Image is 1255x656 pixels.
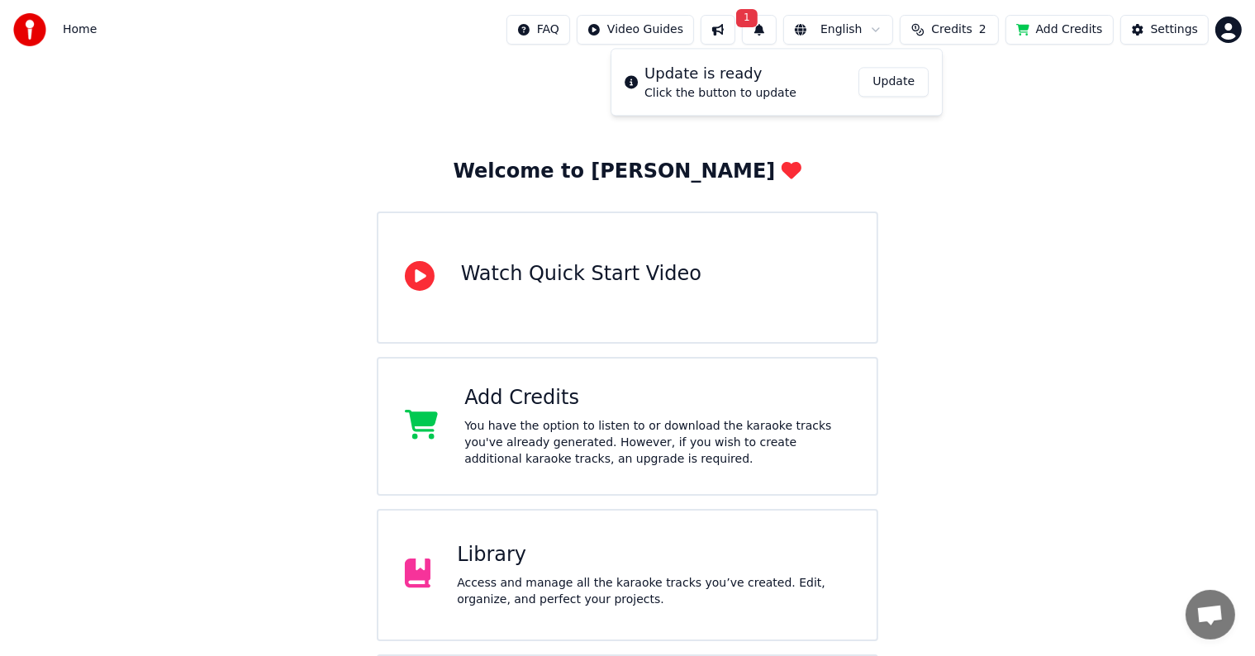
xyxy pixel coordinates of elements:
[736,9,758,27] span: 1
[900,15,999,45] button: Credits2
[63,21,97,38] nav: breadcrumb
[63,21,97,38] span: Home
[1186,590,1235,639] div: Open chat
[644,85,796,102] div: Click the button to update
[1005,15,1114,45] button: Add Credits
[644,62,796,85] div: Update is ready
[457,575,850,608] div: Access and manage all the karaoke tracks you’ve created. Edit, organize, and perfect your projects.
[1151,21,1198,38] div: Settings
[13,13,46,46] img: youka
[506,15,570,45] button: FAQ
[454,159,802,185] div: Welcome to [PERSON_NAME]
[464,385,850,411] div: Add Credits
[742,15,777,45] button: 1
[979,21,986,38] span: 2
[858,67,929,97] button: Update
[1120,15,1209,45] button: Settings
[931,21,972,38] span: Credits
[577,15,694,45] button: Video Guides
[461,261,701,288] div: Watch Quick Start Video
[457,542,850,568] div: Library
[464,418,850,468] div: You have the option to listen to or download the karaoke tracks you've already generated. However...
